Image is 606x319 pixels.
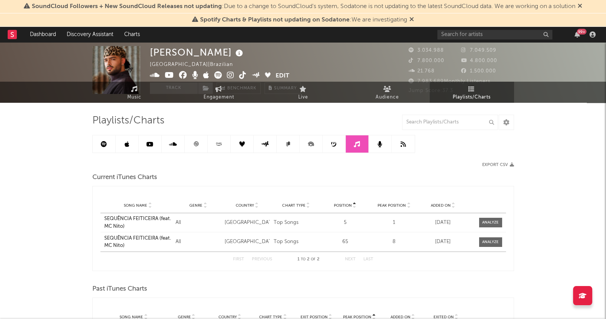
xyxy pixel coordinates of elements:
a: Engagement [177,82,261,103]
div: 65 [322,238,368,246]
span: 7.049.509 [461,48,496,53]
a: Music [92,82,177,103]
span: Added On [431,203,451,208]
span: Country [236,203,254,208]
button: Export CSV [482,163,514,167]
span: Audience [376,93,399,102]
div: 5 [322,219,368,227]
button: First [233,257,244,261]
a: Charts [119,27,145,42]
div: All [176,238,221,246]
div: All [176,219,221,227]
input: Search for artists [437,30,552,39]
button: Edit [276,71,289,81]
span: 1.500.000 [461,69,496,74]
div: 1 [371,219,417,227]
span: Live [298,93,308,102]
button: Previous [252,257,272,261]
span: Dismiss [409,17,414,23]
span: Past iTunes Charts [92,284,147,294]
span: : We are investigating [200,17,407,23]
a: Discovery Assistant [61,27,119,42]
div: 1 2 2 [287,255,330,264]
span: Playlists/Charts [453,93,491,102]
a: Dashboard [25,27,61,42]
span: Chart Type [282,203,305,208]
button: Last [363,257,373,261]
span: Spotify Charts & Playlists not updating on Sodatone [200,17,350,23]
span: Song Name [124,203,147,208]
a: Playlists/Charts [430,82,514,103]
span: 7.800.000 [409,58,444,63]
div: [DATE] [420,238,466,246]
div: 99 + [577,29,586,35]
div: [GEOGRAPHIC_DATA] | Brazilian [150,60,242,69]
a: SEQUÊNCIA FEITICEIRA (feat. MC Nito) [104,235,172,250]
span: 3.034.988 [409,48,444,53]
div: [PERSON_NAME] [150,46,245,59]
a: SEQUÊNCIA FEITICEIRA (feat. MC Nito) [104,215,172,230]
div: 8 [371,238,417,246]
span: Music [127,93,141,102]
a: Audience [345,82,430,103]
span: Engagement [204,93,234,102]
button: Next [345,257,356,261]
input: Search Playlists/Charts [402,115,498,130]
span: Position [334,203,352,208]
span: : Due to a change to SoundCloud's system, Sodatone is not updating to the latest SoundCloud data.... [32,3,575,10]
span: 21.768 [409,69,435,74]
a: Live [261,82,345,103]
div: [DATE] [420,219,466,227]
span: Dismiss [578,3,582,10]
span: of [311,258,315,261]
span: Peak Position [378,203,406,208]
span: to [301,258,305,261]
span: Genre [189,203,202,208]
div: Top Songs [274,219,319,227]
div: [GEOGRAPHIC_DATA] [225,238,270,246]
span: Current iTunes Charts [92,173,157,182]
span: 7.983.689 Monthly Listeners [409,79,491,84]
div: Top Songs [274,238,319,246]
span: SoundCloud Followers + New SoundCloud Releases not updating [32,3,222,10]
button: 99+ [575,31,580,38]
span: Playlists/Charts [92,116,164,125]
div: [GEOGRAPHIC_DATA] [225,219,270,227]
span: 4.800.000 [461,58,497,63]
